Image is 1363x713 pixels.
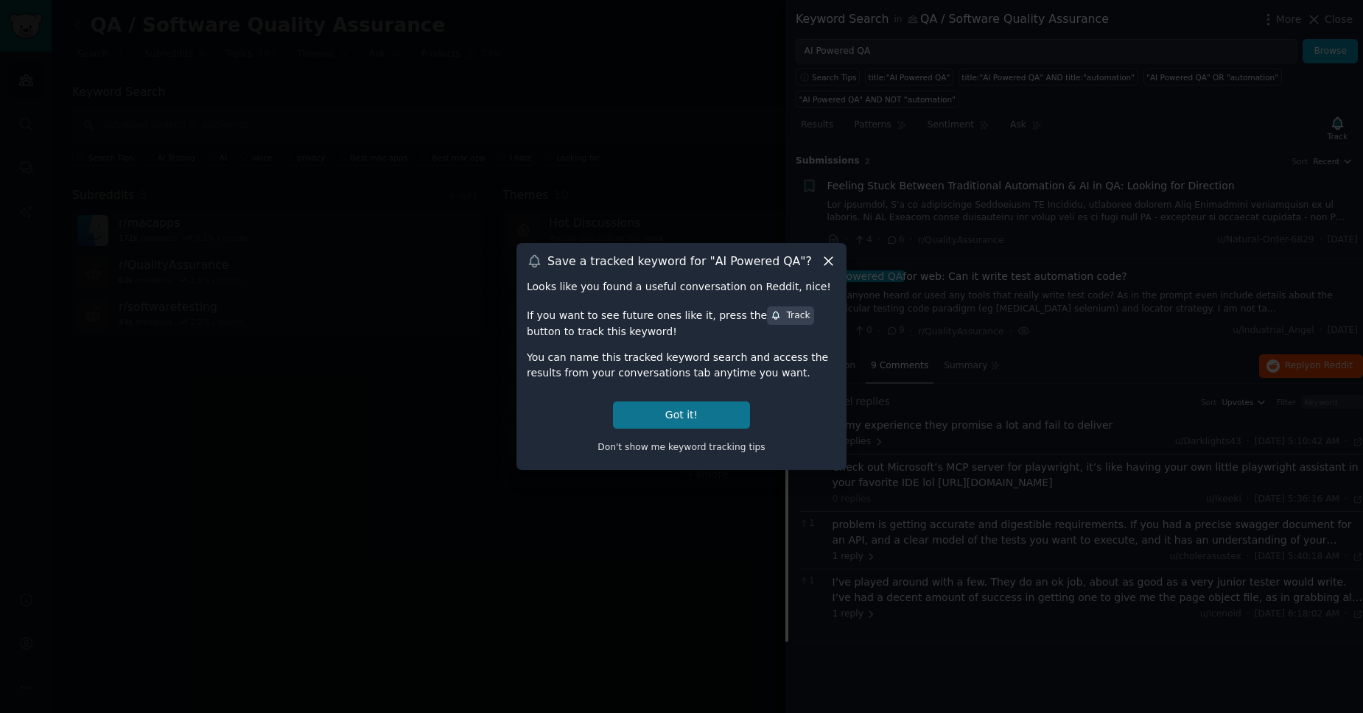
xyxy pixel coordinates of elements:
[527,350,836,381] div: You can name this tracked keyword search and access the results from your conversations tab anyti...
[527,305,836,339] div: If you want to see future ones like it, press the button to track this keyword!
[598,442,765,452] span: Don't show me keyword tracking tips
[547,253,812,269] h3: Save a tracked keyword for " AI Powered QA "?
[527,279,836,295] div: Looks like you found a useful conversation on Reddit, nice!
[613,401,750,429] button: Got it!
[771,309,810,323] div: Track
